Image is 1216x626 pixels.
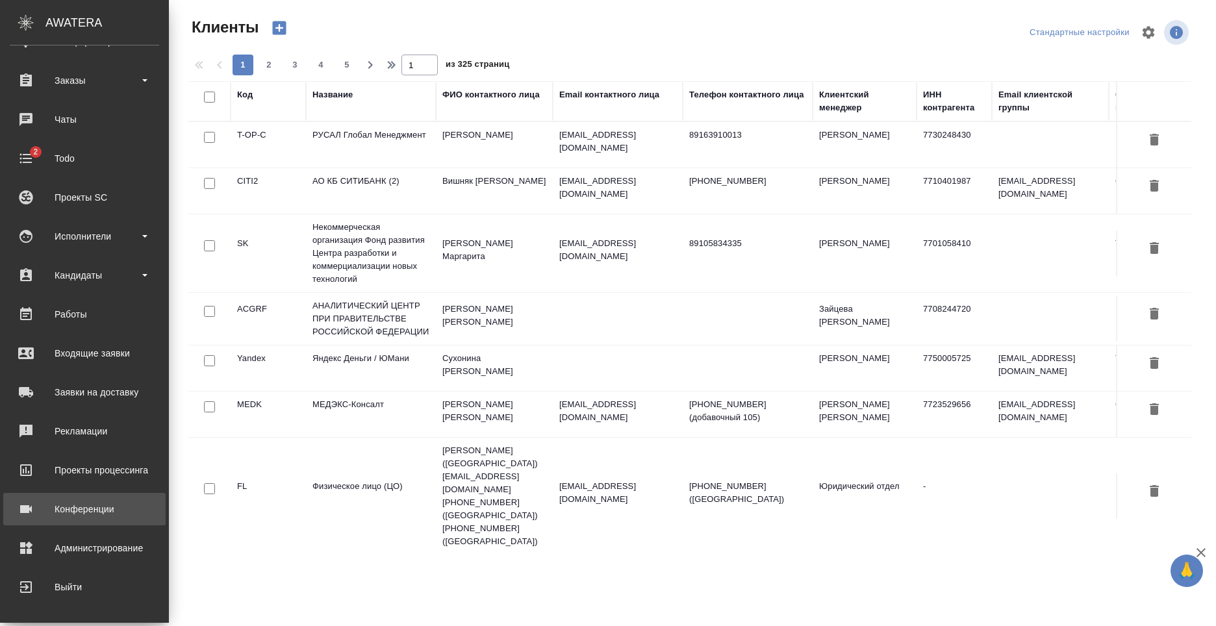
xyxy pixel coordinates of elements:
[1143,480,1165,504] button: Удалить
[25,145,45,158] span: 2
[306,122,436,168] td: РУСАЛ Глобал Менеджмент
[923,88,985,114] div: ИНН контрагента
[1171,555,1203,587] button: 🙏
[813,296,917,342] td: Зайцева [PERSON_NAME]
[3,298,166,331] a: Работы
[10,577,159,597] div: Выйти
[689,237,806,250] p: 89105834335
[446,56,509,75] span: из 325 страниц
[237,88,253,101] div: Код
[10,344,159,363] div: Входящие заявки
[559,129,676,155] p: [EMAIL_ADDRESS][DOMAIN_NAME]
[10,421,159,441] div: Рекламации
[3,532,166,564] a: Администрирование
[1109,345,1213,391] td: Таганка
[992,168,1109,214] td: [EMAIL_ADDRESS][DOMAIN_NAME]
[310,58,331,71] span: 4
[306,345,436,391] td: Яндекс Деньги / ЮМани
[559,175,676,201] p: [EMAIL_ADDRESS][DOMAIN_NAME]
[1133,17,1164,48] span: Настроить таблицу
[231,392,306,437] td: MEDK
[917,296,992,342] td: 7708244720
[10,227,159,246] div: Исполнители
[436,168,553,214] td: Вишняк [PERSON_NAME]
[559,480,676,506] p: [EMAIL_ADDRESS][DOMAIN_NAME]
[231,345,306,391] td: Yandex
[559,398,676,424] p: [EMAIL_ADDRESS][DOMAIN_NAME]
[1176,557,1198,584] span: 🙏
[264,17,295,39] button: Создать
[992,392,1109,437] td: [EMAIL_ADDRESS][DOMAIN_NAME]
[231,122,306,168] td: T-OP-C
[436,296,553,342] td: [PERSON_NAME] [PERSON_NAME]
[306,214,436,292] td: Некоммерческая организация Фонд развития Центра разработки и коммерциализации новых технологий
[3,142,166,175] a: 2Todo
[917,231,992,276] td: 7701058410
[285,58,305,71] span: 3
[10,110,159,129] div: Чаты
[336,58,357,71] span: 5
[231,168,306,214] td: CITI2
[231,296,306,342] td: ACGRF
[813,473,917,519] td: Юридический отдел
[436,438,553,555] td: [PERSON_NAME] ([GEOGRAPHIC_DATA]) [EMAIL_ADDRESS][DOMAIN_NAME] [PHONE_NUMBER] ([GEOGRAPHIC_DATA])...
[259,58,279,71] span: 2
[813,168,917,214] td: [PERSON_NAME]
[1109,473,1213,519] td: ЦО
[689,88,804,101] div: Телефон контактного лица
[1143,398,1165,422] button: Удалить
[3,454,166,486] a: Проекты процессинга
[306,473,436,519] td: Физическое лицо (ЦО)
[917,122,992,168] td: 7730248430
[10,538,159,558] div: Администрирование
[10,188,159,207] div: Проекты SC
[436,345,553,391] td: Сухонина [PERSON_NAME]
[813,122,917,168] td: [PERSON_NAME]
[813,392,917,437] td: [PERSON_NAME] [PERSON_NAME]
[436,392,553,437] td: [PERSON_NAME] [PERSON_NAME]
[1164,20,1191,45] span: Посмотреть информацию
[312,88,353,101] div: Название
[442,88,540,101] div: ФИО контактного лица
[998,88,1102,114] div: Email клиентской группы
[310,55,331,75] button: 4
[1143,237,1165,261] button: Удалить
[436,122,553,168] td: [PERSON_NAME]
[285,55,305,75] button: 3
[917,473,992,519] td: -
[1109,231,1213,276] td: Технический
[689,175,806,188] p: [PHONE_NUMBER]
[306,392,436,437] td: МЕДЭКС-Консалт
[3,103,166,136] a: Чаты
[10,499,159,519] div: Конференции
[259,55,279,75] button: 2
[689,480,806,506] p: [PHONE_NUMBER] ([GEOGRAPHIC_DATA])
[306,168,436,214] td: АО КБ СИТИБАНК (2)
[3,337,166,369] a: Входящие заявки
[10,149,159,168] div: Todo
[813,345,917,391] td: [PERSON_NAME]
[1143,303,1165,327] button: Удалить
[689,398,806,424] p: [PHONE_NUMBER] (добавочный 105)
[188,17,259,38] span: Клиенты
[3,181,166,214] a: Проекты SC
[917,392,992,437] td: 7723529656
[1109,168,1213,214] td: Сити
[813,231,917,276] td: [PERSON_NAME]
[1143,175,1165,199] button: Удалить
[10,266,159,285] div: Кандидаты
[1109,122,1213,168] td: Русал
[306,293,436,345] td: АНАЛИТИЧЕСКИЙ ЦЕНТР ПРИ ПРАВИТЕЛЬСТВЕ РОССИЙСКОЙ ФЕДЕРАЦИИ
[559,88,659,101] div: Email контактного лица
[10,71,159,90] div: Заказы
[1115,88,1206,114] div: Ответственная команда
[1026,23,1133,43] div: split button
[992,345,1109,391] td: [EMAIL_ADDRESS][DOMAIN_NAME]
[1143,352,1165,376] button: Удалить
[3,493,166,525] a: Конференции
[3,571,166,603] a: Выйти
[3,376,166,408] a: Заявки на доставку
[436,231,553,276] td: [PERSON_NAME] Маргарита
[3,415,166,447] a: Рекламации
[231,473,306,519] td: FL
